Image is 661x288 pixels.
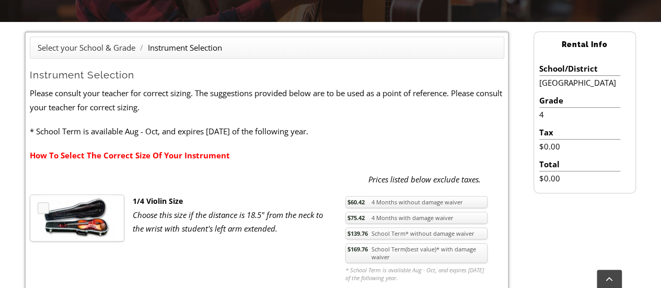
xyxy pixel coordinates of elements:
[132,210,322,234] em: Choose this size if the distance is 18.5" from the neck to the wrist with student's left arm exte...
[30,86,504,114] p: Please consult your teacher for correct sizing. The suggestions provided below are to be used as ...
[539,108,620,121] li: 4
[148,41,222,54] li: Instrument Selection
[132,194,330,208] div: 1/4 Violin Size
[38,42,135,53] a: Select your School & Grade
[30,150,230,160] a: How To Select The Correct Size Of Your Instrument
[539,157,620,171] li: Total
[345,212,488,224] a: $75.424 Months with damage waiver
[539,140,620,153] li: $0.00
[38,202,49,214] a: MP3 Clip
[539,62,620,76] li: School/District
[534,36,635,54] h2: Rental Info
[30,124,504,138] p: * School Term is available Aug - Oct, and expires [DATE] of the following year.
[539,76,620,89] li: [GEOGRAPHIC_DATA]
[30,68,504,82] h2: Instrument Selection
[345,227,488,239] a: $139.76School Term* without damage waiver
[539,171,620,185] li: $0.00
[539,125,620,140] li: Tax
[347,229,367,237] span: $139.76
[539,94,620,108] li: Grade
[368,174,481,185] em: Prices listed below exclude taxes.
[41,195,113,241] img: th_1fc34dab4bdaff02a3697e89cb8f30dd_1338903562Violin.JPG
[347,198,364,206] span: $60.42
[137,42,146,53] span: /
[345,196,488,208] a: $60.424 Months without damage waiver
[345,266,488,282] em: * School Term is available Aug - Oct, and expires [DATE] of the following year.
[347,214,364,222] span: $75.42
[347,245,367,253] span: $169.76
[345,243,488,263] a: $169.76School Term(best value)* with damage waiver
